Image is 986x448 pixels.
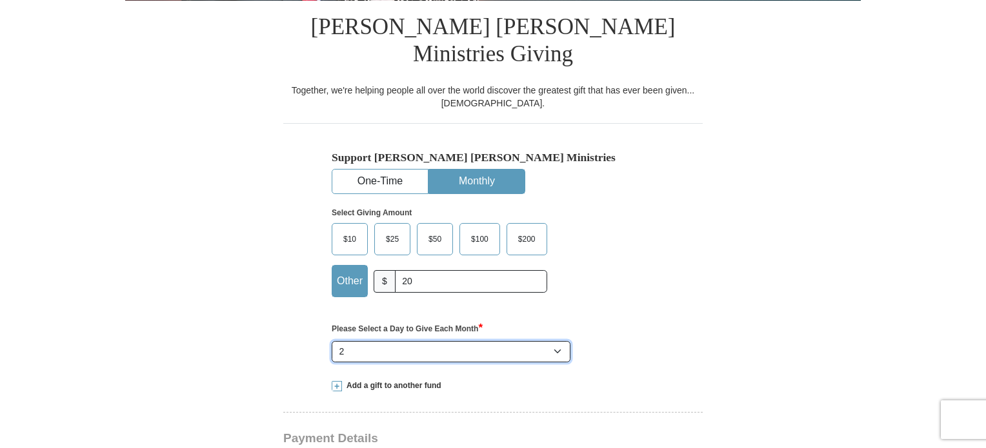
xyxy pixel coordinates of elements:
span: $25 [379,229,405,249]
span: $ [374,270,396,293]
strong: Please Select a Day to Give Each Month [332,324,483,333]
button: One-Time [332,170,428,193]
span: Add a gift to another fund [342,380,441,391]
input: Other Amount [395,270,547,293]
h1: [PERSON_NAME] [PERSON_NAME] Ministries Giving [283,1,703,84]
strong: Select Giving Amount [332,208,412,217]
h5: Support [PERSON_NAME] [PERSON_NAME] Ministries [332,151,654,164]
span: $200 [512,229,542,249]
span: $50 [422,229,448,249]
span: $100 [465,229,495,249]
span: $10 [337,229,363,249]
h3: Payment Details [283,431,612,446]
button: Monthly [429,170,525,193]
label: Other [332,266,367,297]
div: Together, we're helping people all over the world discover the greatest gift that has ever been g... [283,84,703,110]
